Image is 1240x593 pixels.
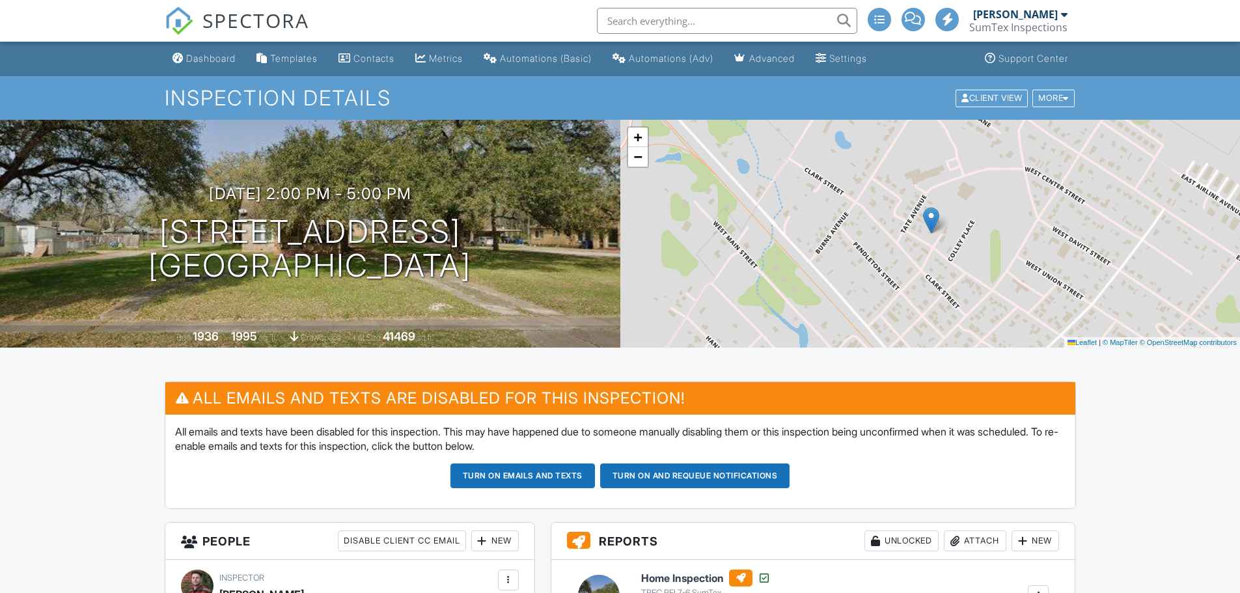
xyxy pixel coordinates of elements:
span: Inspector [219,573,264,583]
a: Zoom in [628,128,648,147]
div: New [471,531,519,551]
div: Attach [944,531,1006,551]
a: Templates [251,47,323,71]
div: 1995 [231,329,257,343]
h3: All emails and texts are disabled for this inspection! [165,382,1075,414]
div: Contacts [353,53,394,64]
a: Client View [954,92,1031,102]
h3: People [165,523,534,560]
a: Metrics [410,47,468,71]
div: SumTex Inspections [969,21,1068,34]
div: New [1012,531,1059,551]
a: Settings [810,47,872,71]
div: Automations (Adv) [629,53,713,64]
div: Metrics [429,53,463,64]
h1: [STREET_ADDRESS] [GEOGRAPHIC_DATA] [148,215,471,284]
a: SPECTORA [165,18,309,45]
span: Built [176,333,191,342]
a: Contacts [333,47,400,71]
img: Marker [923,207,939,234]
img: The Best Home Inspection Software - Spectora [165,7,193,35]
div: Automations (Basic) [500,53,592,64]
a: Dashboard [167,47,241,71]
h3: Reports [551,523,1075,560]
a: Support Center [980,47,1073,71]
div: Client View [956,89,1028,107]
a: Zoom out [628,147,648,167]
div: Dashboard [186,53,236,64]
input: Search everything... [597,8,857,34]
h6: Home Inspection [641,570,771,586]
div: Support Center [999,53,1068,64]
a: Leaflet [1068,338,1097,346]
p: All emails and texts have been disabled for this inspection. This may have happened due to someon... [175,424,1066,454]
div: 41469 [383,329,415,343]
span: sq.ft. [417,333,434,342]
div: More [1032,89,1075,107]
span: | [1099,338,1101,346]
a: © OpenStreetMap contributors [1140,338,1237,346]
span: sq. ft. [259,333,277,342]
div: 1936 [193,329,219,343]
span: − [633,148,642,165]
button: Turn on emails and texts [450,463,595,488]
a: © MapTiler [1103,338,1138,346]
a: Automations (Basic) [478,47,597,71]
div: Settings [829,53,867,64]
h3: [DATE] 2:00 pm - 5:00 pm [209,185,411,202]
div: Advanced [749,53,795,64]
span: SPECTORA [202,7,309,34]
button: Turn on and Requeue Notifications [600,463,790,488]
div: Unlocked [864,531,939,551]
a: Automations (Advanced) [607,47,719,71]
span: + [633,129,642,145]
div: Templates [270,53,318,64]
div: Disable Client CC Email [338,531,466,551]
div: [PERSON_NAME] [973,8,1058,21]
span: Lot Size [353,333,381,342]
a: Advanced [729,47,800,71]
span: crawlspace [301,333,341,342]
h1: Inspection Details [165,87,1076,109]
